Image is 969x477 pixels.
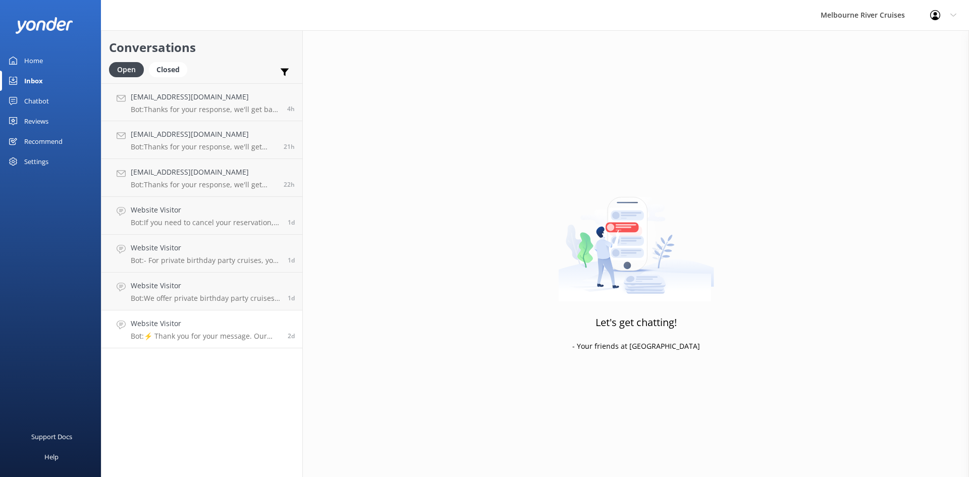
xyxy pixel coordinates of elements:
a: [EMAIL_ADDRESS][DOMAIN_NAME]Bot:Thanks for your response, we'll get back to you as soon as we can... [101,83,302,121]
div: Home [24,50,43,71]
h4: [EMAIL_ADDRESS][DOMAIN_NAME] [131,91,280,102]
div: Closed [149,62,187,77]
a: Open [109,64,149,75]
h4: [EMAIL_ADDRESS][DOMAIN_NAME] [131,129,276,140]
span: Sep 11 2025 10:38am (UTC +10:00) Australia/Sydney [288,218,295,227]
a: Website VisitorBot:If you need to cancel your reservation, please contact our team at [PHONE_NUMB... [101,197,302,235]
p: Bot: If you need to cancel your reservation, please contact our team at [PHONE_NUMBER] or email [... [131,218,280,227]
div: Support Docs [31,427,72,447]
h2: Conversations [109,38,295,57]
h4: Website Visitor [131,318,280,329]
span: Sep 11 2025 07:23am (UTC +10:00) Australia/Sydney [288,256,295,264]
p: Bot: Thanks for your response, we'll get back to you as soon as we can during opening hours. [131,142,276,151]
p: - Your friends at [GEOGRAPHIC_DATA] [572,341,700,352]
span: Sep 12 2025 11:57am (UTC +10:00) Australia/Sydney [287,104,295,113]
h4: Website Visitor [131,280,280,291]
a: [EMAIL_ADDRESS][DOMAIN_NAME]Bot:Thanks for your response, we'll get back to you as soon as we can... [101,121,302,159]
div: Recommend [24,131,63,151]
div: Chatbot [24,91,49,111]
p: Bot: Thanks for your response, we'll get back to you as soon as we can during opening hours. [131,105,280,114]
img: artwork of a man stealing a conversation from at giant smartphone [558,176,714,302]
h3: Let's get chatting! [596,314,677,331]
a: Website VisitorBot:⚡ Thank you for your message. Our office hours are Mon - Fri 9.30am - 5pm. We'... [101,310,302,348]
p: Bot: ⚡ Thank you for your message. Our office hours are Mon - Fri 9.30am - 5pm. We'll get back to... [131,332,280,341]
h4: [EMAIL_ADDRESS][DOMAIN_NAME] [131,167,276,178]
div: Reviews [24,111,48,131]
h4: Website Visitor [131,204,280,216]
a: Closed [149,64,192,75]
span: Sep 10 2025 06:23am (UTC +10:00) Australia/Sydney [288,332,295,340]
img: yonder-white-logo.png [15,17,73,34]
a: Website VisitorBot:- For private birthday party cruises, you can celebrate on the Yarra River wit... [101,235,302,273]
p: Bot: Thanks for your response, we'll get back to you as soon as we can during opening hours. [131,180,276,189]
p: Bot: We offer private birthday party cruises for all ages on the Yarra River. You can enjoy sceni... [131,294,280,303]
h4: Website Visitor [131,242,280,253]
div: Help [44,447,59,467]
p: Bot: - For private birthday party cruises, you can celebrate on the Yarra River with scenic views... [131,256,280,265]
div: Inbox [24,71,43,91]
span: Sep 11 2025 06:39pm (UTC +10:00) Australia/Sydney [284,142,295,151]
div: Settings [24,151,48,172]
a: [EMAIL_ADDRESS][DOMAIN_NAME]Bot:Thanks for your response, we'll get back to you as soon as we can... [101,159,302,197]
a: Website VisitorBot:We offer private birthday party cruises for all ages on the Yarra River. You c... [101,273,302,310]
span: Sep 11 2025 06:24pm (UTC +10:00) Australia/Sydney [284,180,295,189]
div: Open [109,62,144,77]
span: Sep 10 2025 09:16pm (UTC +10:00) Australia/Sydney [288,294,295,302]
